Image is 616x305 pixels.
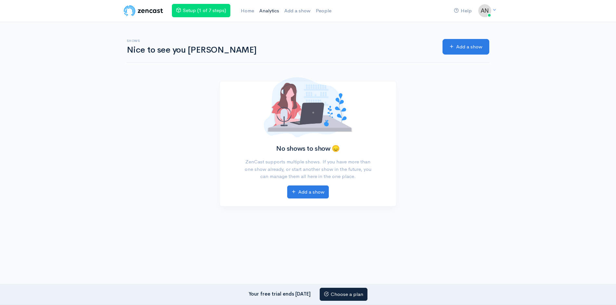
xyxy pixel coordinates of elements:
a: Setup (1 of 7 steps) [172,4,230,17]
p: ZenCast supports multiple shows. If you have more than one show already, or start another show in... [241,158,374,180]
img: No shows added [264,77,352,137]
h1: Nice to see you [PERSON_NAME] [127,45,435,55]
a: Analytics [257,4,282,18]
img: ... [478,4,491,17]
a: Choose a plan [320,288,367,301]
a: Home [238,4,257,18]
strong: Your free trial ends [DATE] [249,290,311,297]
a: Help [451,4,474,18]
a: Add a show [443,39,489,55]
h2: No shows to show 😞 [241,145,374,152]
img: ZenCast Logo [123,4,164,17]
a: Add a show [287,185,329,199]
a: People [313,4,334,18]
a: Add a show [282,4,313,18]
h6: Shows [127,39,435,43]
